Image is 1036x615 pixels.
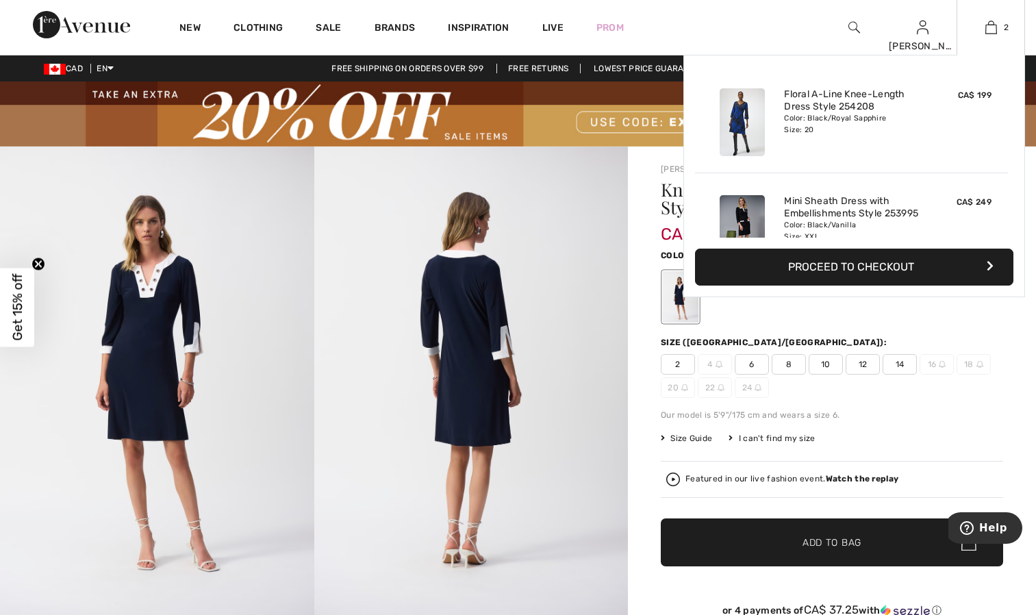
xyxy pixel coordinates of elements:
img: ring-m.svg [718,384,724,391]
a: New [179,22,201,36]
span: 2 [661,354,695,375]
img: My Info [917,19,928,36]
span: 2 [1004,21,1009,34]
a: Brands [375,22,416,36]
span: 6 [735,354,769,375]
span: 4 [698,354,732,375]
img: ring-m.svg [681,384,688,391]
span: CAD [44,64,88,73]
iframe: Opens a widget where you can find more information [948,512,1022,547]
span: CA$ 249 [957,197,991,207]
div: [PERSON_NAME] [889,39,956,53]
div: I can't find my size [729,432,815,444]
div: Our model is 5'9"/175 cm and wears a size 6. [661,409,1003,421]
a: Sign In [917,21,928,34]
img: Floral A-Line Knee-Length Dress Style 254208 [720,88,765,156]
img: Watch the replay [666,473,680,486]
img: Canadian Dollar [44,64,66,75]
span: Size Guide [661,432,712,444]
span: 16 [920,354,954,375]
span: 12 [846,354,880,375]
span: 8 [772,354,806,375]
a: Lowest Price Guarantee [583,64,716,73]
span: Add to Bag [803,535,861,549]
div: Color: Black/Royal Sapphire Size: 20 [784,113,919,135]
a: Prom [596,21,624,35]
a: Mini Sheath Dress with Embellishments Style 253995 [784,195,919,220]
img: Mini Sheath Dress with Embellishments Style 253995 [720,195,765,263]
a: [PERSON_NAME] [661,164,729,174]
a: Floral A-Line Knee-Length Dress Style 254208 [784,88,919,113]
span: 20 [661,377,695,398]
span: 22 [698,377,732,398]
button: Add to Bag [661,518,1003,566]
a: 2 [957,19,1024,36]
div: Size ([GEOGRAPHIC_DATA]/[GEOGRAPHIC_DATA]): [661,336,889,349]
strong: Watch the replay [826,474,899,484]
h1: Knee-length A-line Dress Style 251046 [661,181,946,216]
div: Midnight Blue/Vanilla [663,271,698,323]
span: Inspiration [448,22,509,36]
div: Featured in our live fashion event. [685,475,898,484]
span: 18 [957,354,991,375]
span: EN [97,64,114,73]
img: 1ère Avenue [33,11,130,38]
img: ring-m.svg [755,384,761,391]
span: Color: [661,251,693,260]
span: 24 [735,377,769,398]
a: Live [542,21,564,35]
div: Color: Black/Vanilla Size: XXL [784,220,919,242]
img: ring-m.svg [939,361,946,368]
img: ring-m.svg [716,361,722,368]
a: Free shipping on orders over $99 [320,64,494,73]
img: ring-m.svg [976,361,983,368]
a: Sale [316,22,341,36]
a: Clothing [233,22,283,36]
img: search the website [848,19,860,36]
button: Close teaser [31,258,45,271]
span: CA$ 149 [661,211,725,244]
span: CA$ 199 [958,90,991,100]
span: Get 15% off [10,274,25,341]
span: 14 [883,354,917,375]
a: Free Returns [496,64,581,73]
img: My Bag [985,19,997,36]
button: Proceed to Checkout [695,249,1013,286]
span: 10 [809,354,843,375]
